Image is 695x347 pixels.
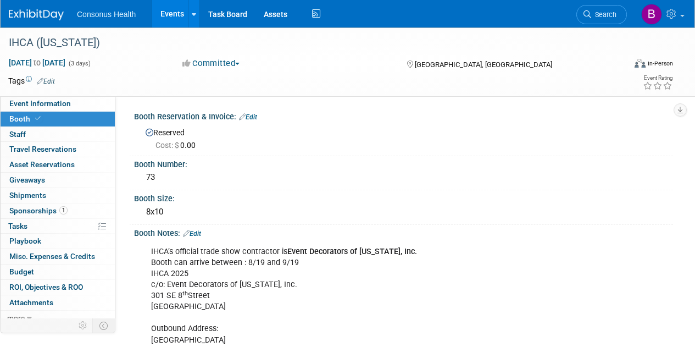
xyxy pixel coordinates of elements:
[142,169,665,186] div: 73
[155,141,200,150] span: 0.00
[576,5,627,24] a: Search
[9,175,45,184] span: Giveaways
[182,290,188,297] sup: th
[179,58,244,69] button: Committed
[9,206,68,215] span: Sponsorships
[142,203,665,221] div: 8x10
[8,222,27,230] span: Tasks
[8,75,55,86] td: Tags
[9,114,43,123] span: Booth
[1,280,115,295] a: ROI, Objectives & ROO
[7,313,25,322] span: more
[1,265,115,279] a: Budget
[74,318,93,333] td: Personalize Event Tab Strip
[641,4,662,25] img: Bridget Crane
[142,124,665,151] div: Reserved
[1,295,115,310] a: Attachments
[9,130,26,139] span: Staff
[635,59,646,68] img: Format-Inperson.png
[1,96,115,111] a: Event Information
[1,142,115,157] a: Travel Reservations
[647,59,673,68] div: In-Person
[1,127,115,142] a: Staff
[1,311,115,326] a: more
[155,141,180,150] span: Cost: $
[9,9,64,20] img: ExhibitDay
[1,234,115,249] a: Playbook
[1,188,115,203] a: Shipments
[32,58,42,67] span: to
[643,75,672,81] div: Event Rating
[9,267,34,276] span: Budget
[9,160,75,169] span: Asset Reservations
[415,60,552,69] span: [GEOGRAPHIC_DATA], [GEOGRAPHIC_DATA]
[134,225,673,239] div: Booth Notes:
[1,112,115,126] a: Booth
[287,247,417,256] b: Event Decorators of [US_STATE], Inc.
[1,219,115,234] a: Tasks
[37,78,55,85] a: Edit
[1,157,115,172] a: Asset Reservations
[59,206,68,214] span: 1
[9,191,46,200] span: Shipments
[183,230,201,238] a: Edit
[68,60,91,67] span: (3 days)
[35,115,41,122] i: Booth reservation complete
[8,58,66,68] span: [DATE] [DATE]
[134,156,673,170] div: Booth Number:
[134,108,673,123] div: Booth Reservation & Invoice:
[1,249,115,264] a: Misc. Expenses & Credits
[9,252,95,261] span: Misc. Expenses & Credits
[9,99,71,108] span: Event Information
[93,318,115,333] td: Toggle Event Tabs
[1,203,115,218] a: Sponsorships1
[77,10,136,19] span: Consonus Health
[9,145,76,153] span: Travel Reservations
[9,283,83,291] span: ROI, Objectives & ROO
[1,173,115,188] a: Giveaways
[239,113,257,121] a: Edit
[5,33,616,53] div: IHCA ([US_STATE])
[9,236,41,245] span: Playbook
[134,190,673,204] div: Booth Size:
[591,10,616,19] span: Search
[576,57,673,74] div: Event Format
[9,298,53,307] span: Attachments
